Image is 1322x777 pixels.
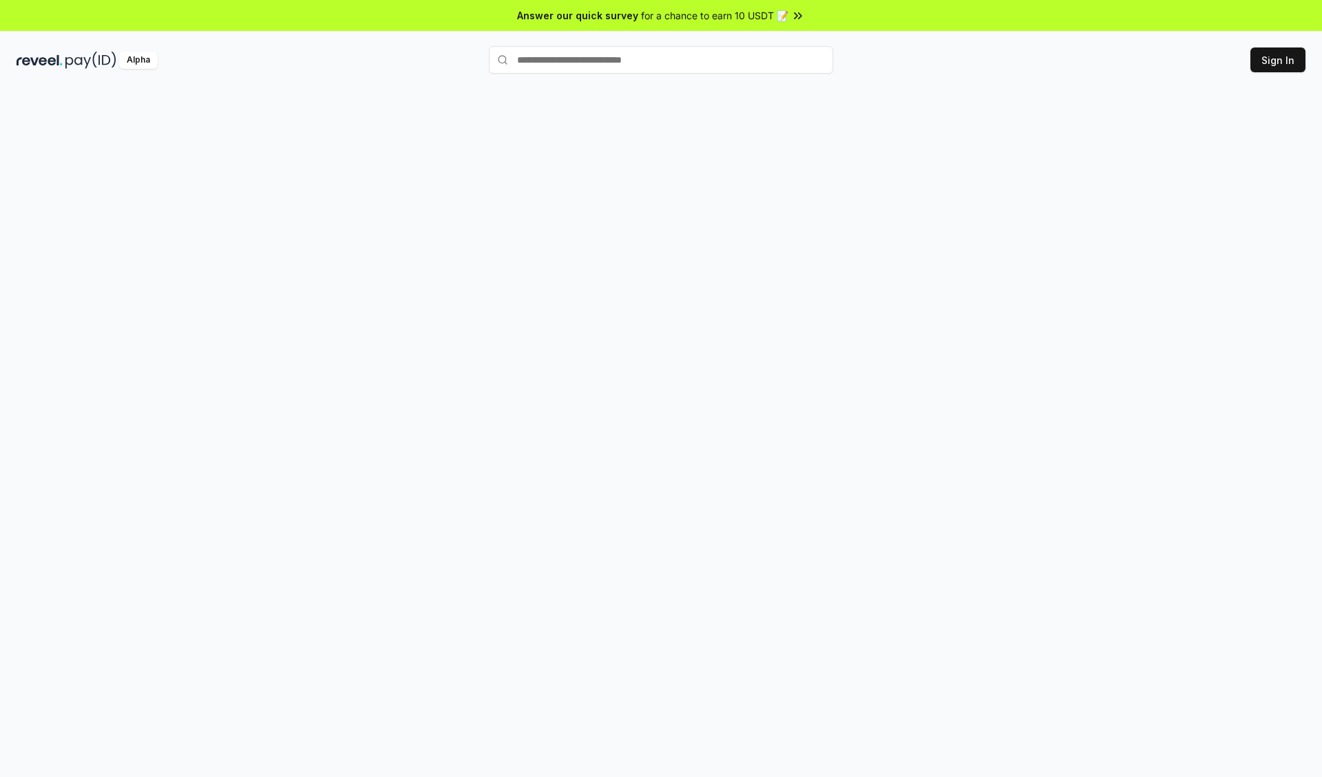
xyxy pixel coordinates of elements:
span: Answer our quick survey [517,8,638,23]
button: Sign In [1250,47,1305,72]
img: pay_id [65,52,116,69]
img: reveel_dark [17,52,63,69]
div: Alpha [119,52,158,69]
span: for a chance to earn 10 USDT 📝 [641,8,788,23]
